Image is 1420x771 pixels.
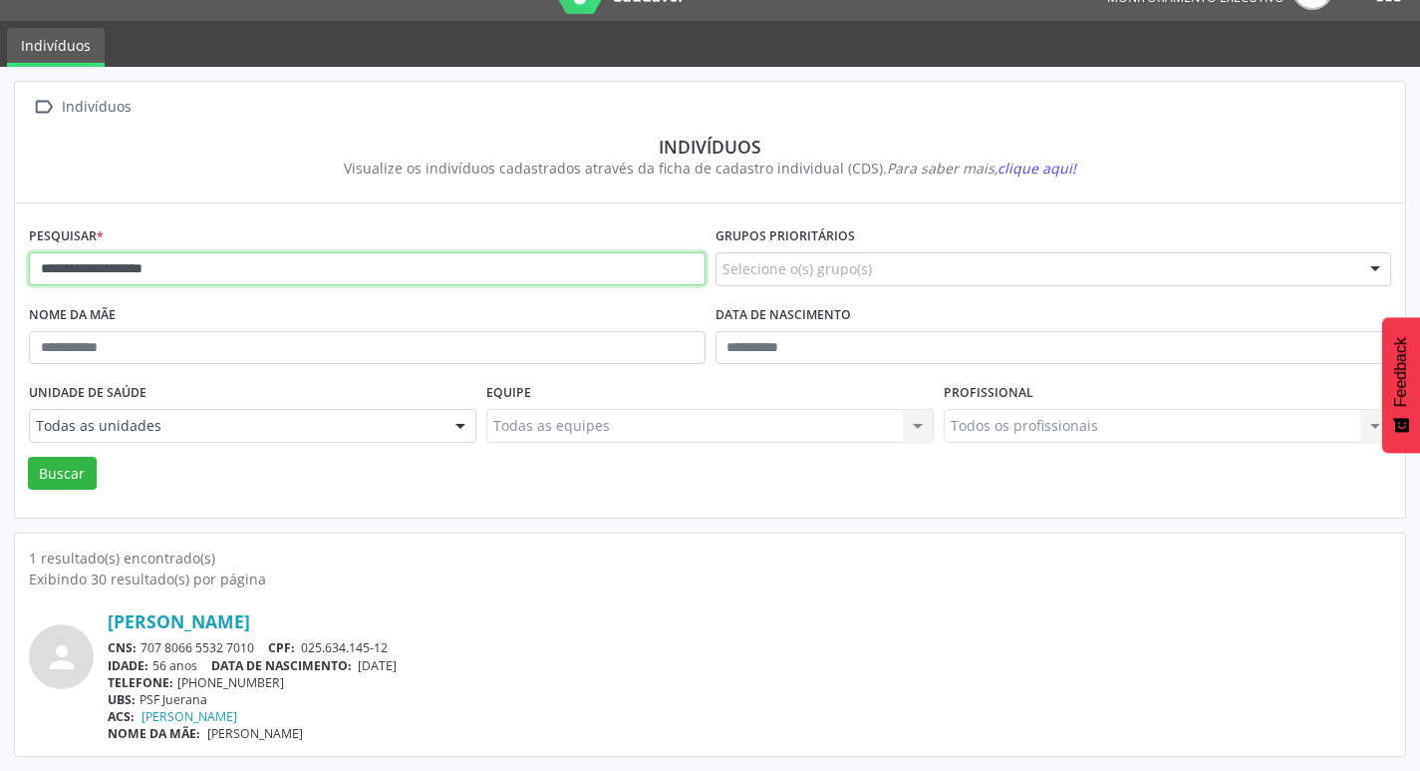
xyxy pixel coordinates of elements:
[887,159,1076,178] i: Para saber mais,
[486,378,531,409] label: Equipe
[28,457,97,491] button: Buscar
[211,657,352,674] span: DATA DE NASCIMENTO:
[58,93,135,122] div: Indivíduos
[44,639,80,675] i: person
[108,691,1391,708] div: PSF Juerana
[43,158,1377,179] div: Visualize os indivíduos cadastrados através da ficha de cadastro individual (CDS).
[108,639,1391,656] div: 707 8066 5532 7010
[29,300,116,331] label: Nome da mãe
[7,28,105,67] a: Indivíduos
[29,93,135,122] a:  Indivíduos
[29,378,146,409] label: Unidade de saúde
[29,221,104,252] label: Pesquisar
[944,378,1033,409] label: Profissional
[715,300,851,331] label: Data de nascimento
[108,674,173,691] span: TELEFONE:
[1382,317,1420,453] button: Feedback - Mostrar pesquisa
[358,657,397,674] span: [DATE]
[142,708,237,725] a: [PERSON_NAME]
[108,708,135,725] span: ACS:
[108,657,1391,674] div: 56 anos
[29,93,58,122] i: 
[997,159,1076,178] span: clique aqui!
[108,657,148,674] span: IDADE:
[108,610,250,632] a: [PERSON_NAME]
[715,221,855,252] label: Grupos prioritários
[722,258,872,279] span: Selecione o(s) grupo(s)
[1392,337,1410,407] span: Feedback
[108,639,137,656] span: CNS:
[43,136,1377,158] div: Indivíduos
[268,639,295,656] span: CPF:
[207,725,303,742] span: [PERSON_NAME]
[108,674,1391,691] div: [PHONE_NUMBER]
[29,569,1391,589] div: Exibindo 30 resultado(s) por página
[301,639,388,656] span: 025.634.145-12
[36,416,435,436] span: Todas as unidades
[108,725,200,742] span: NOME DA MÃE:
[108,691,136,708] span: UBS:
[29,548,1391,569] div: 1 resultado(s) encontrado(s)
